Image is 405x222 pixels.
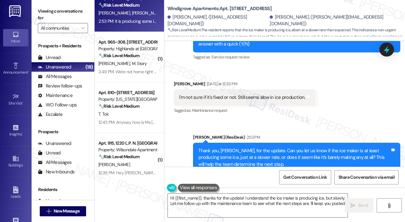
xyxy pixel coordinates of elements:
div: 2:52 PM [245,134,260,141]
div: [DATE] at 12:33 PM [205,81,237,87]
div: [PERSON_NAME]. ([EMAIL_ADDRESS][DOMAIN_NAME]) [167,14,268,27]
div: Unanswered [38,64,71,70]
div: (18) [84,62,94,72]
a: Insights • [3,122,28,139]
div: I'm not sure if it's fixed or not. Still seems slow in ice production. [179,94,305,101]
div: Apt. 610~[STREET_ADDRESS] [98,89,157,96]
div: Unread [38,198,61,204]
div: Thank you, [PERSON_NAME], for the update. Can you let us know if the ice maker is at least produc... [198,147,390,168]
div: Prospects [32,129,94,135]
span: • [22,131,23,135]
button: New Message [40,206,86,216]
span: New Message [54,208,79,214]
div: Unread [38,54,61,61]
div: New Inbounds [38,169,74,175]
strong: 🔧 Risk Level: Medium [98,103,139,109]
span: • [23,100,24,105]
span: [PERSON_NAME] [132,10,163,16]
span: Share Conversation via email [338,174,395,181]
label: Viewing conversations for [38,6,88,23]
a: Site Visit • [3,91,28,108]
div: Prospects + Residents [32,43,94,49]
button: Send [345,198,373,213]
div: Apt. 915, 1220 L.P. N. [GEOGRAPHIC_DATA] [98,140,157,147]
div: 2:53 PM: It is producing some ice, just at a much slower rate. Thank you. [98,18,229,24]
div: Property: [US_STATE][GEOGRAPHIC_DATA] Apartments [98,96,157,103]
div: [PERSON_NAME]. ([PERSON_NAME][EMAIL_ADDRESS][DOMAIN_NAME]) [270,14,400,27]
span: T. Tok [98,111,109,117]
span: [PERSON_NAME] [98,162,130,167]
b: Windigrove Apartments: Apt. [STREET_ADDRESS] [167,5,272,12]
div: 12:43 PM: Anyway how is Ms [PERSON_NAME] Was worried about U [98,119,223,125]
div: WO Follow-ups [38,102,77,108]
div: Review follow-ups [38,83,82,89]
a: Inbox [3,29,28,46]
span: : The resident reports that the ice maker is producing ice, albeit at a slower rate than expected... [167,27,405,47]
div: All Messages [38,159,72,166]
i:  [350,203,355,208]
div: Unread [38,150,61,156]
div: All Messages [38,73,72,80]
strong: 🔧 Risk Level: Medium [98,53,139,58]
img: ResiDesk Logo [9,5,22,17]
span: • [28,69,29,74]
span: [PERSON_NAME] [98,61,132,66]
span: Service request review [211,54,249,60]
button: Get Conversation Link [279,170,331,184]
input: All communities [41,23,78,33]
strong: 🔧 Risk Level: Medium [98,154,139,159]
span: M. Story [132,61,147,66]
span: Maintenance request [192,108,227,113]
a: Buildings [3,153,28,170]
div: Unanswered [38,140,71,147]
i:  [387,203,391,208]
div: Maintenance [38,92,73,99]
textarea: Hi {{first_name}}, thanks for the update! I understand the ice maker is producing ice, but slowly... [168,194,348,217]
div: [PERSON_NAME] [174,81,315,89]
div: Residents [32,186,94,193]
div: 2:49 PM: We're not home right now so we can't confirm it right now [98,69,219,75]
div: Property: Wilsondale Apartments [98,147,157,153]
i:  [81,26,85,31]
div: Property: Highlands at [GEOGRAPHIC_DATA] Apartments [98,45,157,52]
strong: 🔧 Risk Level: Medium [98,2,139,8]
div: Escalate [38,111,62,118]
span: Send [358,202,368,209]
a: Leads [3,184,28,201]
span: [PERSON_NAME] [98,10,132,16]
div: [PERSON_NAME] (ResiDesk) [193,134,400,143]
button: Share Conversation via email [334,170,399,184]
i:  [46,209,51,214]
div: Tagged as: [174,106,315,115]
div: Tagged as: [193,52,400,62]
div: Apt. 965~308, [STREET_ADDRESS] [98,39,157,45]
strong: 🔧 Risk Level: Medium [167,27,201,33]
span: Get Conversation Link [283,174,327,181]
